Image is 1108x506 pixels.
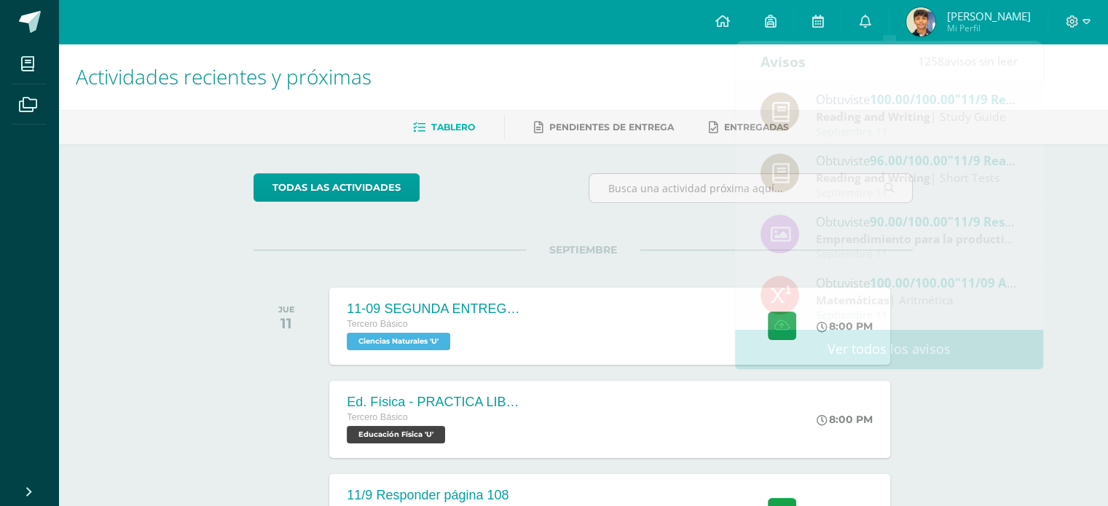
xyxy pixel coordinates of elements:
div: 11/9 Responder página 108 [347,488,508,503]
div: Obtuviste en [816,212,1018,231]
div: Obtuviste en [816,151,1018,170]
div: Obtuviste en [816,90,1018,108]
span: [PERSON_NAME] [946,9,1030,23]
div: | Study Guide [816,108,1018,125]
strong: Reading and Writing [816,108,930,124]
span: 90.00/100.00 [870,213,948,230]
div: 11-09 SEGUNDA ENTREGA DE GUÍA [347,301,522,317]
span: Educación Física 'U' [347,426,445,443]
div: Ed. Física - PRACTICA LIBRE Voleibol - S4C2 [347,395,522,410]
div: 8:00 PM [817,413,873,426]
a: Pendientes de entrega [534,116,674,139]
span: 96.00/100.00 [870,152,948,169]
div: JUE [278,304,295,315]
span: SEPTIEMBRE [526,243,640,256]
span: Tercero Básico [347,319,407,329]
a: Ver todos los avisos [735,329,1043,369]
div: Septiembre 11 [816,248,1018,261]
div: Septiembre 11 [816,126,1018,138]
div: Obtuviste en [816,273,1018,292]
span: Actividades recientes y próximas [76,63,372,90]
a: todas las Actividades [254,173,420,202]
span: 100.00/100.00 [870,274,955,291]
span: Mi Perfil [946,22,1030,34]
span: Tercero Básico [347,412,407,422]
div: | Zona [816,231,1018,248]
strong: Reading and Writing [816,170,930,186]
div: | Aritmética [816,292,1018,309]
strong: Emprendimiento para la productividad [816,231,1036,247]
div: | Short Tests [816,170,1018,186]
img: 0e6c51aebb6d4d2a5558b620d4561360.png [906,7,935,36]
div: Septiembre 11 [816,309,1018,322]
a: Tablero [413,116,475,139]
input: Busca una actividad próxima aquí... [589,174,912,202]
span: 1258 [918,53,944,69]
span: Entregadas [724,122,789,133]
span: Ciencias Naturales 'U' [347,333,450,350]
a: Entregadas [709,116,789,139]
div: Avisos [761,41,806,82]
div: Septiembre 11 [816,187,1018,199]
span: Pendientes de entrega [549,122,674,133]
span: 100.00/100.00 [870,91,955,108]
strong: Matemáticas [816,292,889,308]
span: avisos sin leer [918,53,1018,69]
div: 11 [278,315,295,332]
span: Tablero [431,122,475,133]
